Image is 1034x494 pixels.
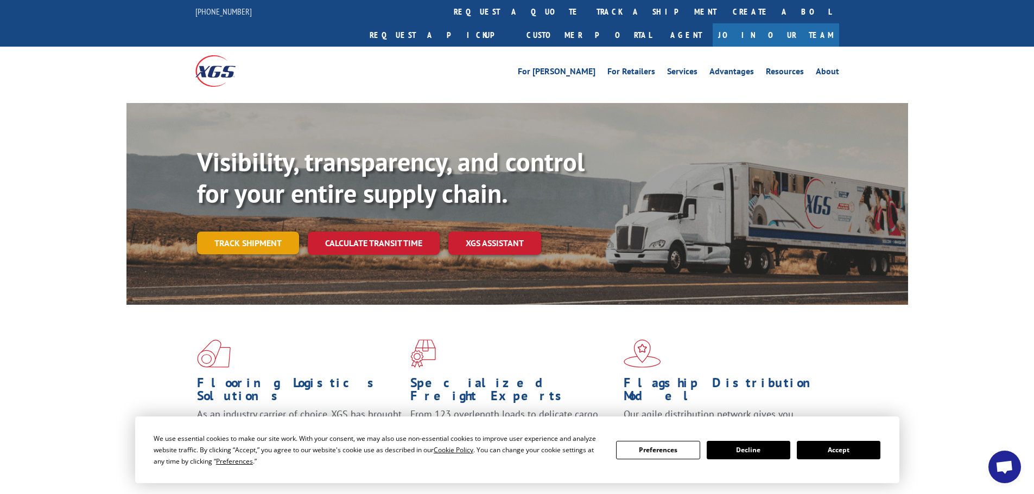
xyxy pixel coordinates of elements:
span: As an industry carrier of choice, XGS has brought innovation and dedication to flooring logistics... [197,408,402,446]
img: xgs-icon-focused-on-flooring-red [410,339,436,368]
p: From 123 overlength loads to delicate cargo, our experienced staff knows the best way to move you... [410,408,616,456]
a: Services [667,67,697,79]
a: XGS ASSISTANT [448,232,541,255]
span: Preferences [216,457,253,466]
button: Accept [797,441,880,459]
span: Cookie Policy [434,445,473,454]
a: Resources [766,67,804,79]
img: xgs-icon-flagship-distribution-model-red [624,339,661,368]
a: Join Our Team [713,23,839,47]
button: Preferences [616,441,700,459]
a: Agent [659,23,713,47]
a: [PHONE_NUMBER] [195,6,252,17]
a: Calculate transit time [308,232,440,255]
h1: Flagship Distribution Model [624,376,829,408]
div: We use essential cookies to make our site work. With your consent, we may also use non-essential ... [154,433,603,467]
button: Decline [707,441,790,459]
a: Track shipment [197,232,299,254]
a: For Retailers [607,67,655,79]
img: xgs-icon-total-supply-chain-intelligence-red [197,339,231,368]
h1: Specialized Freight Experts [410,376,616,408]
div: Open chat [988,451,1021,483]
a: Customer Portal [518,23,659,47]
div: Cookie Consent Prompt [135,416,899,483]
span: Our agile distribution network gives you nationwide inventory management on demand. [624,408,823,433]
a: For [PERSON_NAME] [518,67,595,79]
b: Visibility, transparency, and control for your entire supply chain. [197,145,585,210]
a: Advantages [709,67,754,79]
h1: Flooring Logistics Solutions [197,376,402,408]
a: About [816,67,839,79]
a: Request a pickup [361,23,518,47]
